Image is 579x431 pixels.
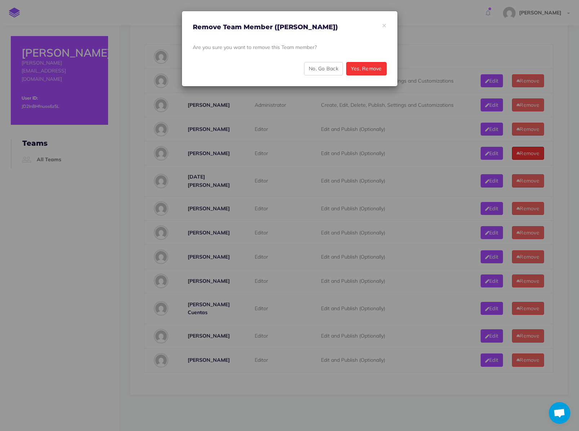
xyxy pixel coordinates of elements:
[549,402,570,424] a: Open chat
[304,62,343,75] button: No, Go Back
[346,62,387,75] button: Yes, Remove
[182,32,397,62] div: Are you sure you want to remove this Team member?
[382,21,387,29] button: ×
[193,22,387,32] h4: Remove Team Member ([PERSON_NAME])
